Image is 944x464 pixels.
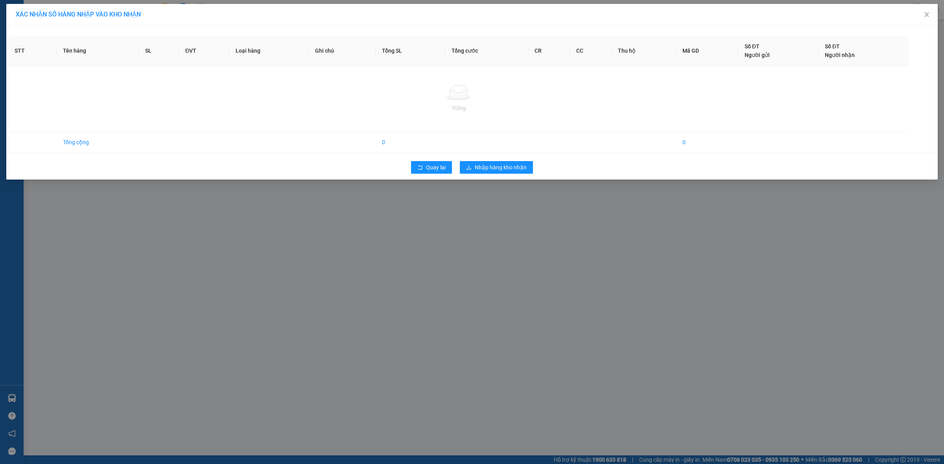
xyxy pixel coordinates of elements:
[417,165,423,171] span: rollback
[376,132,445,153] td: 0
[612,36,676,66] th: Thu hộ
[466,165,472,171] span: download
[8,36,57,66] th: STT
[376,36,445,66] th: Tổng SL
[528,36,570,66] th: CR
[460,161,533,174] button: downloadNhập hàng kho nhận
[57,132,139,153] td: Tổng cộng
[426,163,446,172] span: Quay lại
[745,43,760,50] span: Số ĐT
[825,43,840,50] span: Số ĐT
[745,52,770,58] span: Người gửi
[179,36,229,66] th: ĐVT
[16,11,141,18] span: XÁC NHẬN SỐ HÀNG NHẬP VÀO KHO NHẬN
[825,52,855,58] span: Người nhận
[475,163,527,172] span: Nhập hàng kho nhận
[15,104,903,112] div: Trống
[445,36,528,66] th: Tổng cước
[570,36,612,66] th: CC
[139,36,179,66] th: SL
[309,36,376,66] th: Ghi chú
[924,11,930,18] span: close
[676,36,738,66] th: Mã GD
[676,132,738,153] td: 0
[411,161,452,174] button: rollbackQuay lại
[229,36,309,66] th: Loại hàng
[57,36,139,66] th: Tên hàng
[916,4,938,26] button: Close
